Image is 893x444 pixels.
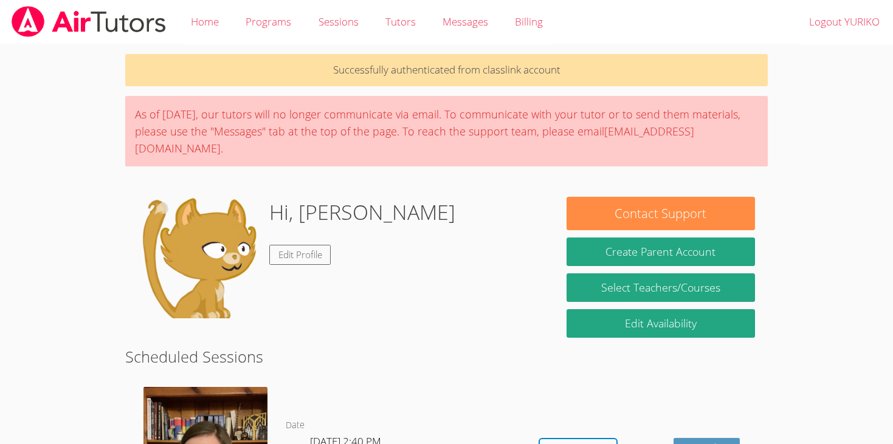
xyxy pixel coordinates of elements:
[269,197,455,228] h1: Hi, [PERSON_NAME]
[10,6,167,37] img: airtutors_banner-c4298cdbf04f3fff15de1276eac7730deb9818008684d7c2e4769d2f7ddbe033.png
[567,309,755,338] a: Edit Availability
[286,418,305,433] dt: Date
[125,96,768,166] div: As of [DATE], our tutors will no longer communicate via email. To communicate with your tutor or ...
[269,245,331,265] a: Edit Profile
[138,197,260,318] img: default.png
[567,273,755,302] a: Select Teachers/Courses
[443,15,488,29] span: Messages
[567,237,755,266] button: Create Parent Account
[125,54,768,86] p: Successfully authenticated from classlink account
[567,197,755,230] button: Contact Support
[125,345,768,368] h2: Scheduled Sessions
